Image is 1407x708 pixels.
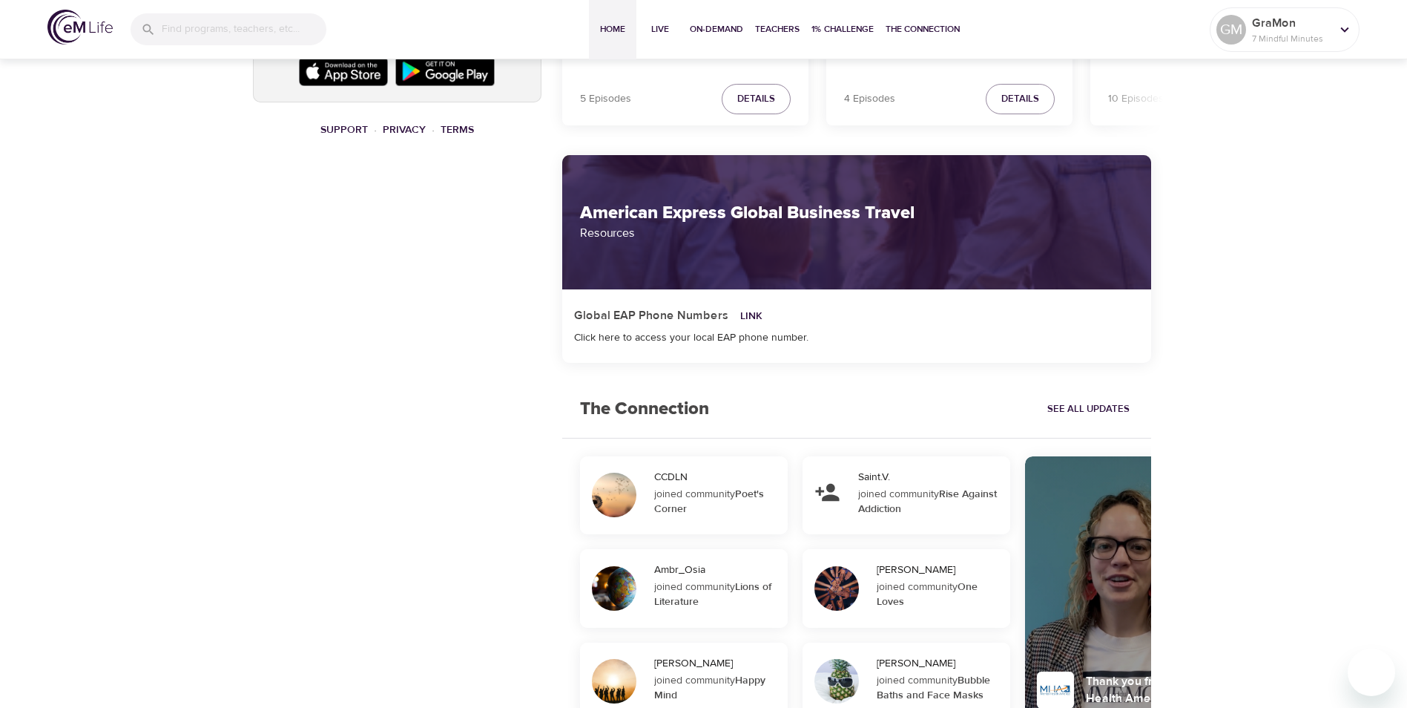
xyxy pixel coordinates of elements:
strong: Poet's Corner [654,488,764,516]
h2: American Express Global Business Travel [580,203,1134,224]
img: Google Play Store [392,53,498,90]
div: [PERSON_NAME] [877,563,1004,577]
div: joined community [877,673,1001,703]
a: Link [740,309,762,323]
img: Apple App Store [295,53,392,90]
span: Teachers [755,22,800,37]
div: Saint.V. [858,470,1004,485]
strong: Rise Against Addiction [858,488,997,516]
li: · [374,120,377,140]
a: Support [320,123,368,137]
div: Thank you from Mental Health America. [1086,673,1221,707]
p: GraMon [1252,14,1331,32]
h2: The Connection [562,381,727,438]
a: Privacy [383,123,426,137]
iframe: Button to launch messaging window [1348,649,1395,696]
span: Details [1001,91,1039,108]
input: Find programs, teachers, etc... [162,13,326,45]
div: Ambr_Osia [654,563,782,577]
div: Click here to access your local EAP phone number. [574,330,1140,345]
span: On-Demand [690,22,743,37]
div: [PERSON_NAME] [877,656,1004,671]
span: Details [737,91,775,108]
a: See All Updates [1044,398,1133,421]
div: GM [1216,15,1246,45]
button: Details [722,84,791,114]
a: Terms [441,123,474,137]
strong: Lions of Literature [654,580,771,609]
p: 5 Episodes [580,91,631,107]
strong: Happy Mind [654,674,765,702]
img: logo [47,10,113,45]
strong: One Loves [877,580,978,609]
p: 4 Episodes [844,91,895,107]
div: joined community [654,580,778,609]
div: joined community [654,673,778,703]
nav: breadcrumb [253,120,541,140]
li: · [432,120,435,140]
div: joined community [858,487,1001,517]
span: 1% Challenge [811,22,874,37]
div: joined community [877,580,1001,609]
strong: Bubble Baths and Face Masks [877,674,990,702]
div: joined community [654,487,778,517]
span: See All Updates [1047,401,1130,418]
p: 10 Episodes [1108,91,1164,107]
div: CCDLN [654,470,782,485]
p: Resources [580,224,1134,242]
span: Home [595,22,630,37]
span: Live [642,22,678,37]
button: Details [986,84,1055,114]
div: [PERSON_NAME] [654,656,782,671]
h5: Global EAP Phone Numbers [574,308,728,324]
span: The Connection [886,22,960,37]
p: 7 Mindful Minutes [1252,32,1331,45]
